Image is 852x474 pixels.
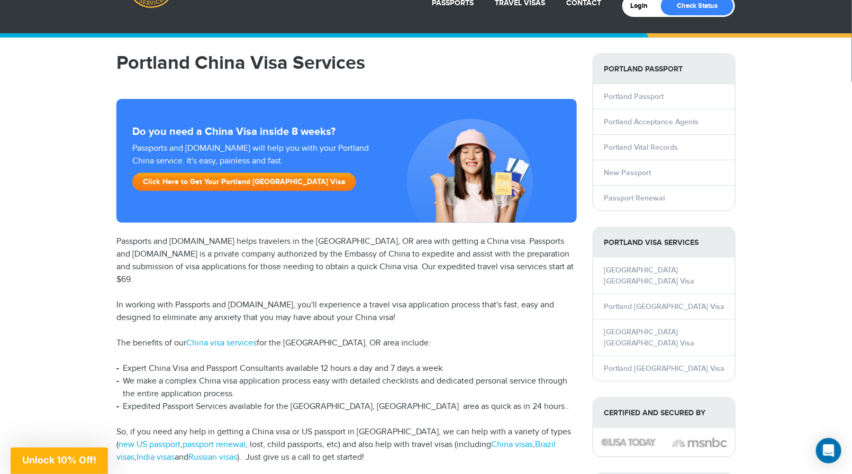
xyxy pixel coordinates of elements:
[604,168,651,177] a: New Passport
[816,438,841,463] div: Open Intercom Messenger
[137,452,175,462] a: India visas
[116,426,577,464] p: So, if you need any help in getting a China visa or US passport in [GEOGRAPHIC_DATA], we can help...
[22,454,96,466] span: Unlock 10% Off!
[11,448,108,474] div: Unlock 10% Off!
[116,299,577,324] p: In working with Passports and [DOMAIN_NAME], you'll experience a travel visa application process ...
[630,2,655,10] a: Login
[601,439,656,446] img: image description
[116,362,577,375] li: Expert China Visa and Passport Consultants available 12 hours a day and 7 days a week.
[604,266,694,286] a: [GEOGRAPHIC_DATA] [GEOGRAPHIC_DATA] Visa
[672,436,727,449] img: image description
[116,235,577,286] p: Passports and [DOMAIN_NAME] helps travelers in the [GEOGRAPHIC_DATA], OR area with getting a Chin...
[604,327,694,348] a: [GEOGRAPHIC_DATA] [GEOGRAPHIC_DATA] Visa
[116,400,577,413] li: Expedited Passport Services available for the [GEOGRAPHIC_DATA], [GEOGRAPHIC_DATA] area as quick ...
[593,398,735,428] strong: Certified and Secured by
[491,440,533,450] a: China visas
[116,375,577,400] li: We make a complex China visa application process easy with detailed checklists and dedicated pers...
[604,92,664,101] a: Portland Passport
[604,143,678,152] a: Portland Vital Records
[604,117,699,126] a: Portland Acceptance Agents
[119,440,180,450] a: new US passport
[604,194,665,203] a: Passport Renewal
[116,53,577,72] h1: Portland China Visa Services
[186,338,257,348] a: China visa services
[604,302,724,311] a: Portland [GEOGRAPHIC_DATA] Visa
[128,142,383,196] div: Passports and [DOMAIN_NAME] will help you with your Portland China service. It's easy, painless a...
[132,173,356,191] a: Click Here to Get Your Portland [GEOGRAPHIC_DATA] Visa
[604,364,724,373] a: Portland [GEOGRAPHIC_DATA] Visa
[593,227,735,258] strong: Portland Visa Services
[183,440,246,450] a: passport renewal
[188,452,237,462] a: Russian visas
[116,440,556,462] a: Brazil visas
[116,337,577,350] p: The benefits of our for the [GEOGRAPHIC_DATA], OR area include:
[132,125,561,138] strong: Do you need a China Visa inside 8 weeks?
[593,54,735,84] strong: Portland Passport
